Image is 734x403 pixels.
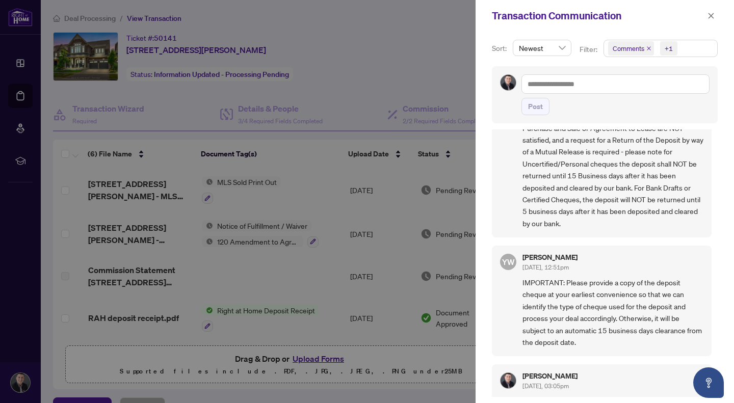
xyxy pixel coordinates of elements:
p: Sort: [492,43,509,54]
span: close [707,12,715,19]
p: Filter: [580,44,599,55]
h5: [PERSON_NAME] [522,372,578,380]
div: Transaction Communication [492,8,704,23]
span: [DATE], 12:51pm [522,263,569,271]
h5: [PERSON_NAME] [522,254,578,261]
span: close [646,46,651,51]
button: Post [521,98,549,115]
span: YW [502,256,515,268]
span: Comments [608,41,654,56]
div: +1 [665,43,673,53]
img: Profile Icon [501,373,516,388]
span: Comments [613,43,644,53]
span: IMPORTANT: Please provide a copy of the deposit cheque at your earliest convenience so that we ca... [522,277,703,348]
span: [DATE], 03:05pm [522,382,569,390]
button: Open asap [693,367,724,398]
img: Profile Icon [501,75,516,90]
span: Newest [519,40,565,56]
